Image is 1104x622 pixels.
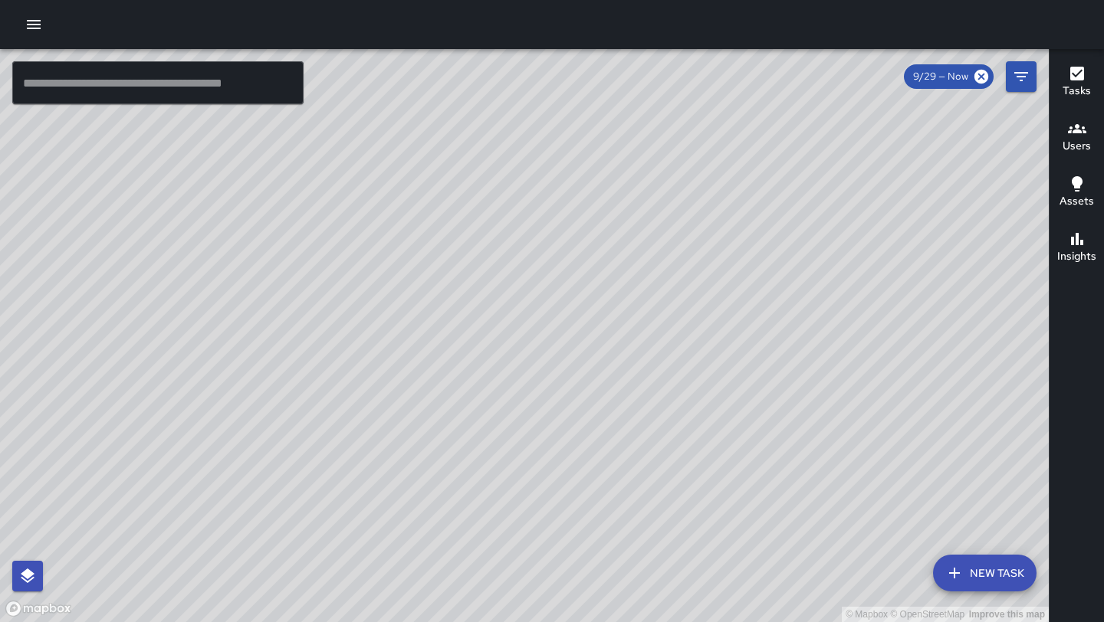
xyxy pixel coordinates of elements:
[1060,193,1094,210] h6: Assets
[904,64,994,89] div: 9/29 — Now
[904,69,978,84] span: 9/29 — Now
[933,555,1037,591] button: New Task
[1063,138,1091,155] h6: Users
[1063,83,1091,100] h6: Tasks
[1050,110,1104,165] button: Users
[1050,221,1104,276] button: Insights
[1006,61,1037,92] button: Filters
[1057,248,1096,265] h6: Insights
[1050,165,1104,221] button: Assets
[1050,55,1104,110] button: Tasks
